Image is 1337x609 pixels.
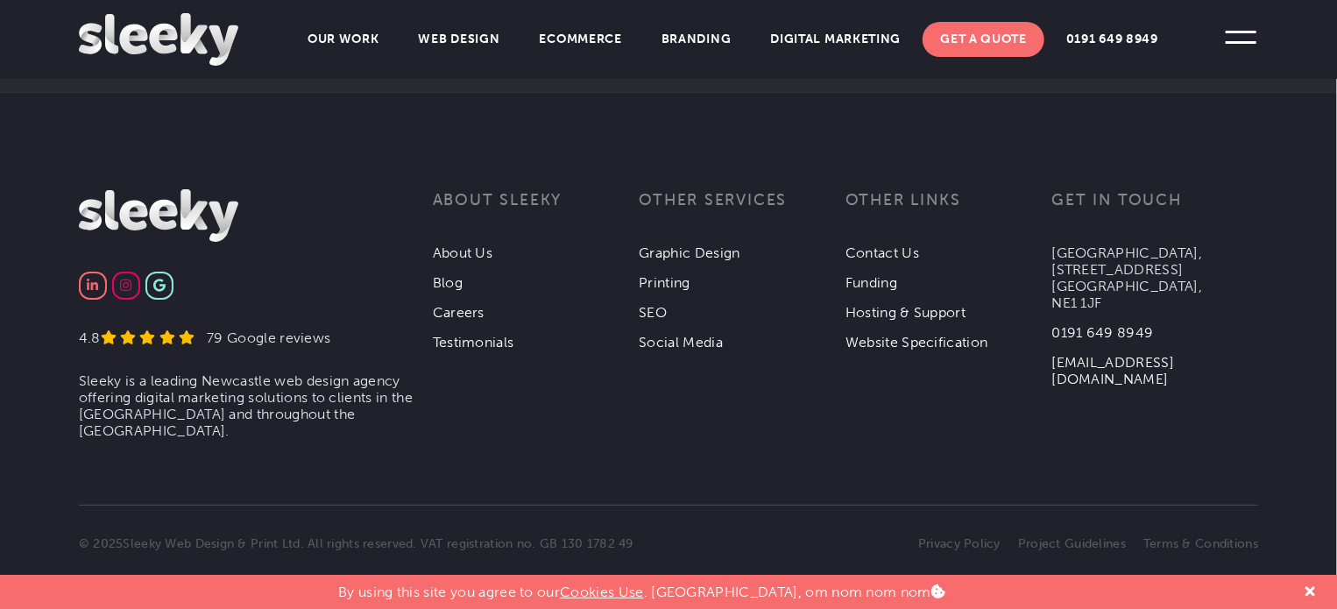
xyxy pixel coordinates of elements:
[79,536,668,551] p: © 2025 . All rights reserved. VAT registration no. GB 130 1782 49
[639,189,845,231] h3: Other services
[338,575,945,600] p: By using this site you agree to our . [GEOGRAPHIC_DATA], om nom nom nom
[401,22,518,57] a: Web Design
[433,189,640,231] h3: About Sleeky
[639,274,690,291] a: Printing
[153,279,166,292] img: Google
[79,13,238,66] img: Sleeky Web Design Newcastle
[87,279,98,292] img: Linkedin
[845,189,1052,231] h3: Other links
[1052,324,1154,341] a: 0191 649 8949
[845,304,966,321] a: Hosting & Support
[522,22,640,57] a: Ecommerce
[1049,22,1176,57] a: 0191 649 8949
[845,244,919,261] a: Contact Us
[1052,354,1175,387] a: [EMAIL_ADDRESS][DOMAIN_NAME]
[1052,244,1259,311] p: [GEOGRAPHIC_DATA], [STREET_ADDRESS] [GEOGRAPHIC_DATA], NE1 1JF
[923,22,1044,57] a: Get A Quote
[639,244,739,261] a: Graphic Design
[433,304,485,321] a: Careers
[845,334,988,351] a: Website Specification
[120,279,131,292] img: Instagram
[639,334,723,351] a: Social Media
[1018,536,1126,551] a: Project Guidelines
[433,244,493,261] a: About Us
[639,304,667,321] a: SEO
[433,274,463,291] a: Blog
[845,274,897,291] a: Funding
[79,189,238,242] img: Sleeky Web Design Newcastle
[79,329,331,346] a: 4.8 79 Google reviews
[290,22,397,57] a: Our Work
[79,372,433,439] li: Sleeky is a leading Newcastle web design agency offering digital marketing solutions to clients i...
[560,584,644,600] a: Cookies Use
[195,329,330,346] div: 79 Google reviews
[1143,536,1258,551] a: Terms & Conditions
[433,334,514,351] a: Testimonials
[1052,189,1259,231] h3: Get in touch
[753,22,919,57] a: Digital Marketing
[644,22,749,57] a: Branding
[918,536,1001,551] a: Privacy Policy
